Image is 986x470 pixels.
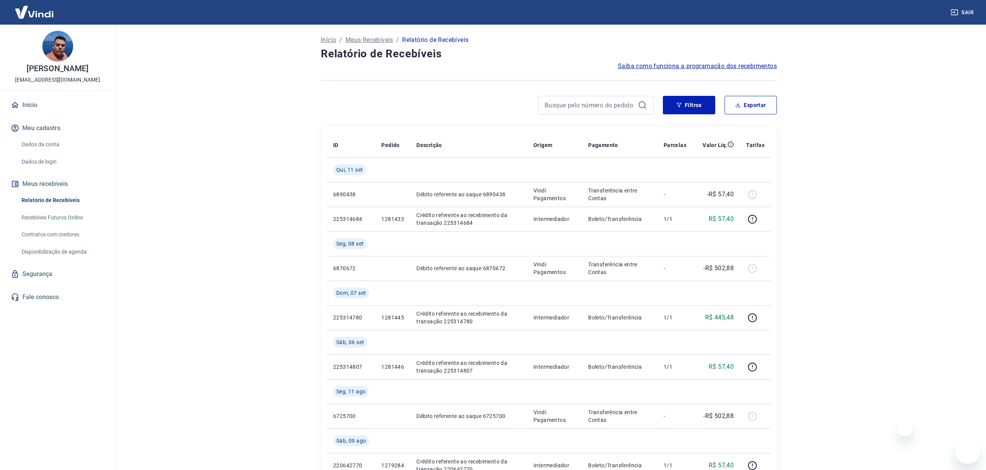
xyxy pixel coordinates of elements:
[381,363,404,371] p: 1281446
[9,176,106,192] button: Meus recebíveis
[336,289,366,297] span: Dom, 07 set
[333,141,339,149] p: ID
[703,264,734,273] p: -R$ 502,88
[9,0,59,24] img: Vindi
[42,31,73,62] img: 4e2715ee-2a14-40c4-bef2-8d00a5fb5992.jpeg
[381,462,404,469] p: 1279284
[333,264,369,272] p: 6870672
[533,215,576,223] p: Intermediador
[664,412,686,420] p: -
[345,35,393,45] a: Meus Recebíveis
[333,215,369,223] p: 225314684
[533,462,576,469] p: Intermediador
[703,141,728,149] p: Valor Líq.
[336,338,364,346] span: Sáb, 06 set
[664,215,686,223] p: 1/1
[416,211,521,227] p: Crédito referente ao recebimento da transação 225314684
[533,141,552,149] p: Origem
[545,99,635,111] input: Busque pelo número do pedido
[588,187,651,202] p: Transferência entre Contas
[664,462,686,469] p: 1/1
[709,362,734,371] p: R$ 57,40
[703,411,734,421] p: -R$ 502,88
[588,408,651,424] p: Transferência entre Contas
[9,97,106,114] a: Início
[664,314,686,321] p: 1/1
[533,314,576,321] p: Intermediador
[663,96,715,114] button: Filtros
[18,244,106,260] a: Disponibilização de agenda
[664,264,686,272] p: -
[18,154,106,170] a: Dados de login
[381,215,404,223] p: 1281433
[9,289,106,306] a: Fale conosco
[402,35,468,45] p: Relatório de Recebíveis
[336,240,364,248] span: Seg, 08 set
[533,261,576,276] p: Vindi Pagamentos
[396,35,399,45] p: /
[416,310,521,325] p: Crédito referente ao recebimento da transação 225314780
[709,461,734,470] p: R$ 57,40
[533,363,576,371] p: Intermediador
[416,412,521,420] p: Débito referente ao saque 6725700
[705,313,734,322] p: R$ 445,48
[416,191,521,198] p: Débito referente ao saque 6890438
[746,141,765,149] p: Tarifas
[336,437,366,445] span: Sáb, 09 ago
[381,141,399,149] p: Pedido
[333,314,369,321] p: 225314780
[333,363,369,371] p: 225314807
[949,5,977,20] button: Sair
[9,120,106,137] button: Meu cadastro
[664,363,686,371] p: 1/1
[707,190,734,199] p: -R$ 57,40
[588,215,651,223] p: Boleto/Transferência
[381,314,404,321] p: 1281445
[333,462,369,469] p: 220642770
[18,192,106,208] a: Relatório de Recebíveis
[664,141,686,149] p: Parcelas
[27,65,88,73] p: [PERSON_NAME]
[336,388,366,395] span: Seg, 11 ago
[588,141,618,149] p: Pagamento
[588,363,651,371] p: Boleto/Transferência
[618,62,777,71] a: Saiba como funciona a programação dos recebimentos
[416,264,521,272] p: Débito referente ao saque 6870672
[709,214,734,224] p: R$ 57,40
[533,187,576,202] p: Vindi Pagamentos
[533,408,576,424] p: Vindi Pagamentos
[955,439,980,464] iframe: Botão para abrir a janela de mensagens
[339,35,342,45] p: /
[416,141,442,149] p: Descrição
[321,46,777,62] h4: Relatório de Recebíveis
[416,359,521,375] p: Crédito referente ao recebimento da transação 225314807
[724,96,777,114] button: Exportar
[18,210,106,226] a: Recebíveis Futuros Online
[664,191,686,198] p: -
[588,261,651,276] p: Transferência entre Contas
[321,35,336,45] a: Início
[333,191,369,198] p: 6890438
[333,412,369,420] p: 6725700
[18,227,106,243] a: Contratos com credores
[588,462,651,469] p: Boleto/Transferência
[18,137,106,152] a: Dados da conta
[588,314,651,321] p: Boleto/Transferência
[897,421,912,436] iframe: Fechar mensagem
[15,76,100,84] p: [EMAIL_ADDRESS][DOMAIN_NAME]
[9,266,106,283] a: Segurança
[336,166,363,174] span: Qui, 11 set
